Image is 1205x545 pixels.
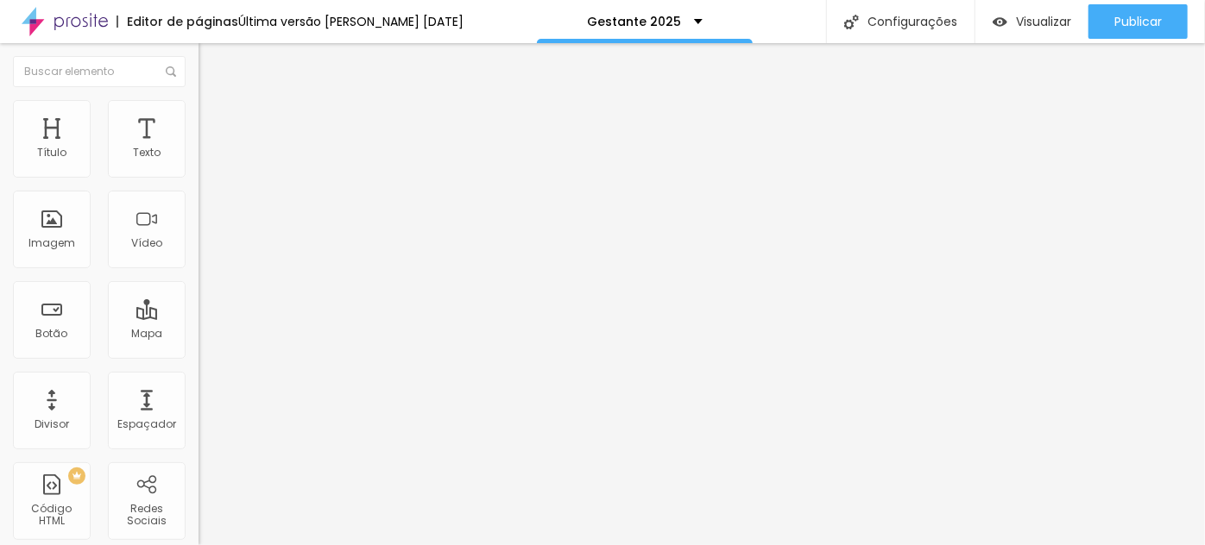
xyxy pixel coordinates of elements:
span: Visualizar [1016,15,1071,28]
div: Espaçador [117,418,176,430]
div: Botão [36,328,68,340]
div: Divisor [35,418,69,430]
div: Texto [133,147,161,159]
div: Mapa [131,328,162,340]
button: Publicar [1088,4,1188,39]
div: Título [37,147,66,159]
img: Icone [844,15,859,29]
div: Código HTML [17,503,85,528]
span: Publicar [1114,15,1162,28]
div: Redes Sociais [112,503,180,528]
div: Última versão [PERSON_NAME] [DATE] [238,16,464,28]
div: Editor de páginas [117,16,238,28]
img: view-1.svg [993,15,1007,29]
img: Icone [166,66,176,77]
div: Imagem [28,237,75,249]
p: Gestante 2025 [587,16,681,28]
div: Vídeo [131,237,162,249]
iframe: Editor [199,43,1205,545]
input: Buscar elemento [13,56,186,87]
button: Visualizar [975,4,1088,39]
